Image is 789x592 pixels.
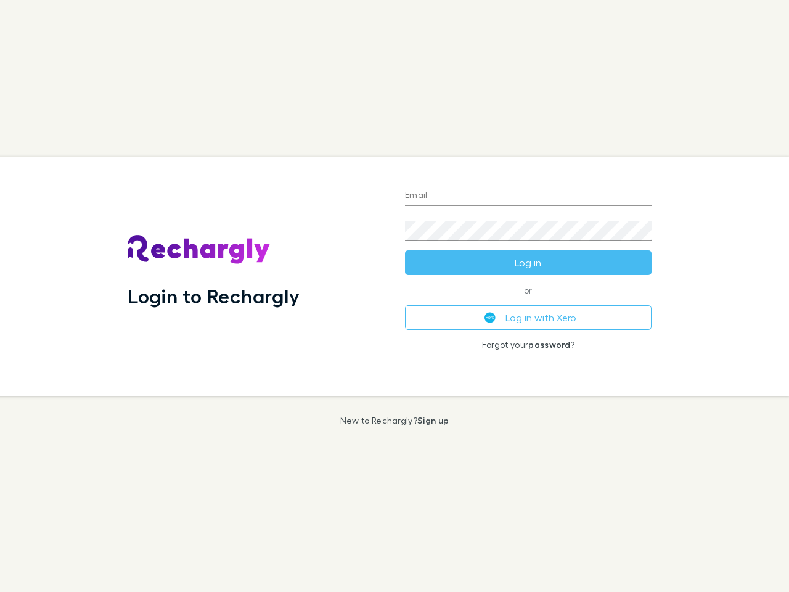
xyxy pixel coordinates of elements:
button: Log in [405,250,652,275]
p: Forgot your ? [405,340,652,350]
img: Rechargly's Logo [128,235,271,265]
p: New to Rechargly? [340,416,449,425]
a: Sign up [417,415,449,425]
button: Log in with Xero [405,305,652,330]
h1: Login to Rechargly [128,284,300,308]
a: password [528,339,570,350]
img: Xero's logo [484,312,496,323]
